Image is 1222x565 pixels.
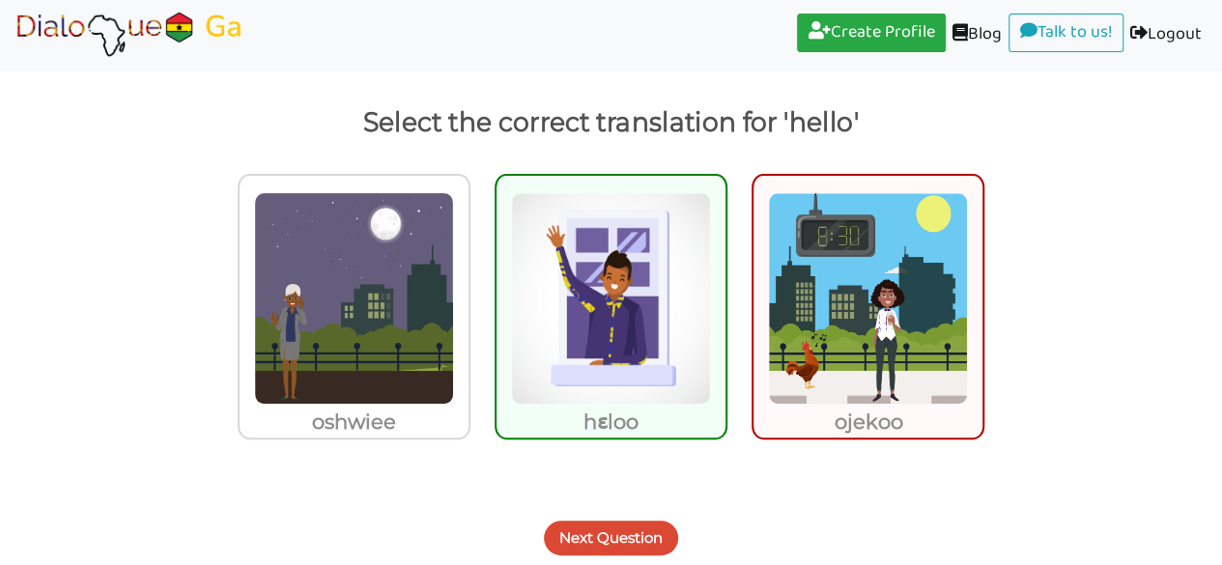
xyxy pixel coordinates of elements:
p: Select the correct translation for 'hello' [31,99,1192,146]
img: mema_wo_akye.png [768,192,968,405]
a: Talk to us! [1009,14,1123,52]
button: Next Question [544,521,678,555]
img: welcome-textile.png [511,192,711,405]
a: Blog [946,14,1009,57]
p: ojekoo [753,405,982,439]
a: Create Profile [797,14,946,52]
p: hɛloo [497,405,725,439]
img: Select Course Page [14,11,245,59]
img: mema_wo_adwo.png [254,192,454,405]
a: Logout [1123,14,1208,57]
p: oshwiee [240,405,469,439]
